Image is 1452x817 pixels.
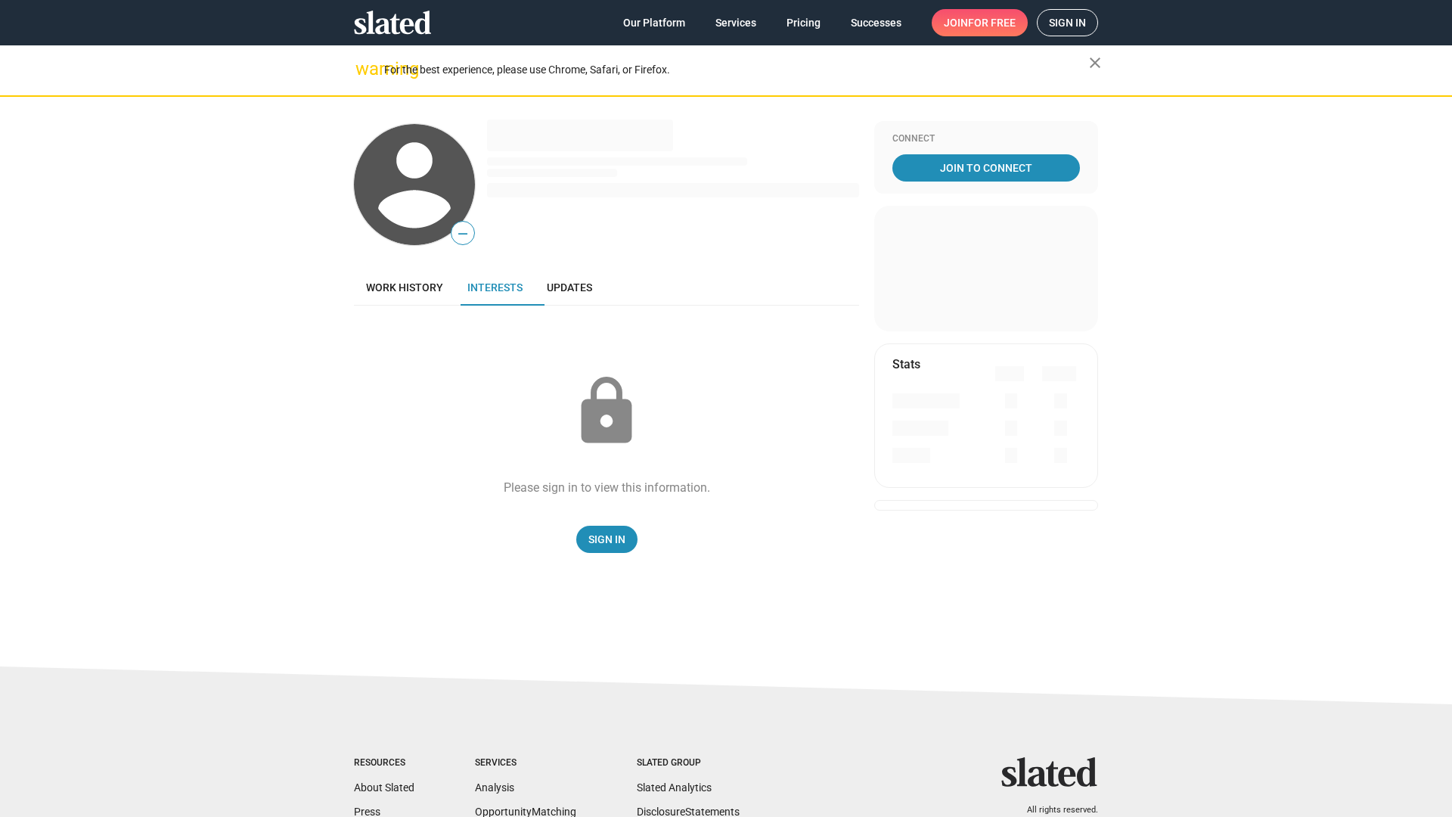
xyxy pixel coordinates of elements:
[944,9,1016,36] span: Join
[703,9,768,36] a: Services
[355,60,374,78] mat-icon: warning
[569,374,644,449] mat-icon: lock
[968,9,1016,36] span: for free
[1086,54,1104,72] mat-icon: close
[839,9,914,36] a: Successes
[576,526,638,553] a: Sign In
[715,9,756,36] span: Services
[475,781,514,794] a: Analysis
[547,281,592,294] span: Updates
[455,269,535,306] a: Interests
[637,781,712,794] a: Slated Analytics
[851,9,901,36] span: Successes
[588,526,625,553] span: Sign In
[1049,10,1086,36] span: Sign in
[774,9,833,36] a: Pricing
[1037,9,1098,36] a: Sign in
[932,9,1028,36] a: Joinfor free
[467,281,523,294] span: Interests
[892,154,1080,182] a: Join To Connect
[354,269,455,306] a: Work history
[623,9,685,36] span: Our Platform
[451,224,474,244] span: —
[611,9,697,36] a: Our Platform
[535,269,604,306] a: Updates
[892,356,920,372] mat-card-title: Stats
[504,480,710,495] div: Please sign in to view this information.
[384,60,1089,80] div: For the best experience, please use Chrome, Safari, or Firefox.
[637,757,740,769] div: Slated Group
[895,154,1077,182] span: Join To Connect
[366,281,443,294] span: Work history
[354,781,414,794] a: About Slated
[892,133,1080,145] div: Connect
[786,9,821,36] span: Pricing
[475,757,576,769] div: Services
[354,757,414,769] div: Resources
